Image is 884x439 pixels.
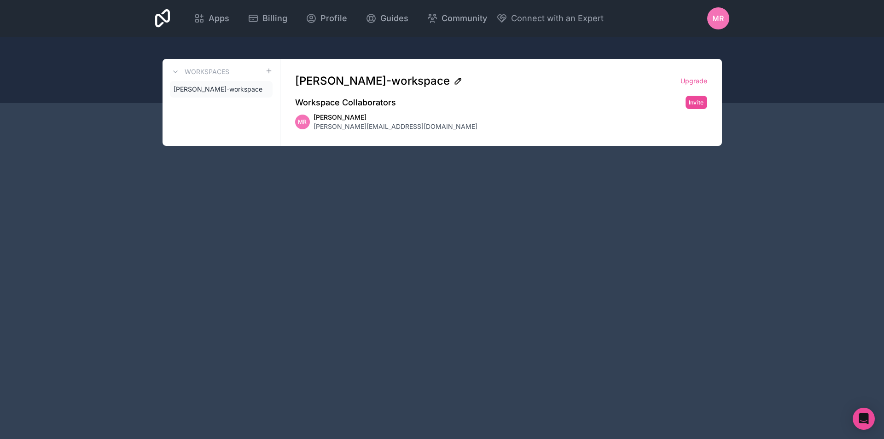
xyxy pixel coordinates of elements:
span: Connect with an Expert [511,12,604,25]
a: Workspaces [170,66,229,77]
span: Guides [380,12,408,25]
a: Apps [186,8,237,29]
a: Billing [240,8,295,29]
span: [PERSON_NAME]-workspace [295,74,450,88]
button: Invite [686,96,707,109]
div: Open Intercom Messenger [853,408,875,430]
a: Profile [298,8,355,29]
a: [PERSON_NAME]-workspace [170,81,273,98]
span: [PERSON_NAME] [314,113,477,122]
h2: Workspace Collaborators [295,96,396,109]
a: Community [419,8,494,29]
span: MR [712,13,724,24]
span: Billing [262,12,287,25]
a: Upgrade [680,76,707,86]
span: Profile [320,12,347,25]
span: [PERSON_NAME]-workspace [174,85,262,94]
span: MR [298,118,307,126]
button: Connect with an Expert [496,12,604,25]
span: Apps [209,12,229,25]
a: Guides [358,8,416,29]
h3: Workspaces [185,67,229,76]
span: Community [442,12,487,25]
span: [PERSON_NAME][EMAIL_ADDRESS][DOMAIN_NAME] [314,122,477,131]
